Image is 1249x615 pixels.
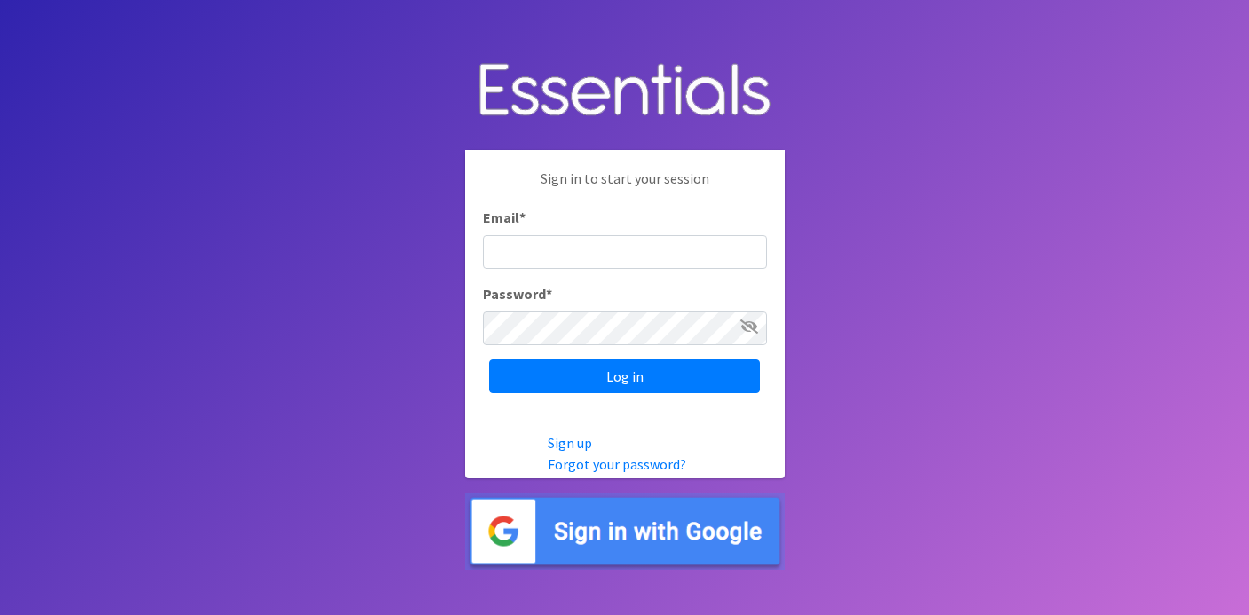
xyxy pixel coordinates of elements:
[483,207,526,228] label: Email
[465,45,785,137] img: Human Essentials
[548,455,686,473] a: Forgot your password?
[546,285,552,303] abbr: required
[489,359,760,393] input: Log in
[483,168,767,207] p: Sign in to start your session
[519,209,526,226] abbr: required
[465,493,785,570] img: Sign in with Google
[483,283,552,304] label: Password
[548,434,592,452] a: Sign up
